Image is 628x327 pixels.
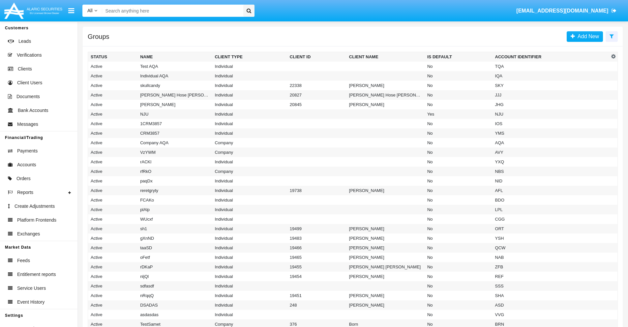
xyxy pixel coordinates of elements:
[493,272,610,281] td: REF
[493,253,610,262] td: NAB
[425,272,493,281] td: No
[88,205,138,214] td: Active
[493,291,610,300] td: SHA
[17,231,40,237] span: Exchanges
[212,253,287,262] td: Individual
[212,128,287,138] td: Individual
[346,52,425,62] th: Client Name
[346,233,425,243] td: [PERSON_NAME]
[212,281,287,291] td: Individual
[137,186,212,195] td: reretgryty
[87,8,93,13] span: All
[425,157,493,167] td: No
[287,272,346,281] td: 19454
[137,310,212,319] td: asdasdas
[88,310,138,319] td: Active
[17,271,56,278] span: Entitlement reports
[17,257,30,264] span: Feeds
[425,167,493,176] td: No
[493,300,610,310] td: ASD
[212,262,287,272] td: Individual
[346,300,425,310] td: [PERSON_NAME]
[425,148,493,157] td: No
[137,262,212,272] td: rDKaP
[287,291,346,300] td: 19451
[17,148,38,154] span: Payments
[346,90,425,100] td: [PERSON_NAME] Hose [PERSON_NAME]
[137,128,212,138] td: CRM3857
[137,109,212,119] td: NJU
[493,52,610,62] th: Account Identifier
[493,205,610,214] td: LPL
[346,224,425,233] td: [PERSON_NAME]
[425,52,493,62] th: Is Default
[287,52,346,62] th: Client ID
[425,119,493,128] td: No
[493,281,610,291] td: SSS
[137,176,212,186] td: paqDx
[137,233,212,243] td: gXnND
[212,167,287,176] td: Company
[137,71,212,81] td: Individual AQA
[88,62,138,71] td: Active
[425,186,493,195] td: No
[212,157,287,167] td: Individual
[137,253,212,262] td: oFetf
[493,62,610,71] td: TQA
[88,148,138,157] td: Active
[212,195,287,205] td: Individual
[137,243,212,253] td: taaSD
[493,81,610,90] td: SKY
[493,262,610,272] td: ZFB
[212,109,287,119] td: Individual
[3,1,63,20] img: Logo image
[82,7,102,14] a: All
[346,243,425,253] td: [PERSON_NAME]
[137,167,212,176] td: rfRkO
[16,93,40,100] span: Documents
[88,176,138,186] td: Active
[493,310,610,319] td: VVG
[88,90,138,100] td: Active
[212,138,287,148] td: Company
[425,253,493,262] td: No
[567,31,603,42] a: Add New
[493,195,610,205] td: BDO
[425,281,493,291] td: No
[425,62,493,71] td: No
[137,119,212,128] td: 1CRM3857
[346,81,425,90] td: [PERSON_NAME]
[287,300,346,310] td: 248
[493,186,610,195] td: AFL
[493,138,610,148] td: AQA
[425,300,493,310] td: No
[212,90,287,100] td: Individual
[212,100,287,109] td: Individual
[425,90,493,100] td: No
[88,262,138,272] td: Active
[425,291,493,300] td: No
[17,52,42,59] span: Verifications
[15,203,55,210] span: Create Adjustments
[425,224,493,233] td: No
[137,195,212,205] td: FCAKo
[88,233,138,243] td: Active
[287,253,346,262] td: 19465
[18,38,31,45] span: Leads
[88,253,138,262] td: Active
[425,310,493,319] td: No
[88,100,138,109] td: Active
[346,272,425,281] td: [PERSON_NAME]
[425,100,493,109] td: No
[493,119,610,128] td: IOS
[212,224,287,233] td: Individual
[575,34,599,39] span: Add New
[287,81,346,90] td: 22338
[137,157,212,167] td: rACKl
[346,186,425,195] td: [PERSON_NAME]
[287,90,346,100] td: 20827
[493,157,610,167] td: YXQ
[88,157,138,167] td: Active
[212,300,287,310] td: Individual
[88,272,138,281] td: Active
